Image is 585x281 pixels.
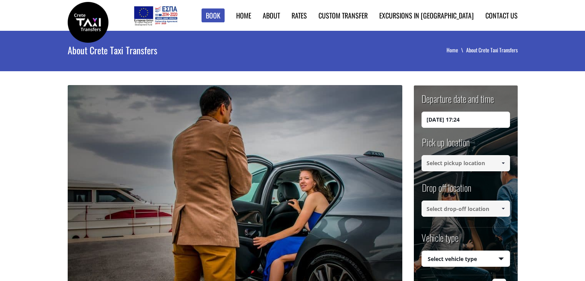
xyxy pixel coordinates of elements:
label: Pick up location [422,135,470,155]
input: Select pickup location [422,155,510,171]
label: Departure date and time [422,92,494,112]
img: e-bannersEUERDF180X90.jpg [133,4,178,27]
label: Vehicle type [422,231,458,251]
h1: About Crete Taxi Transfers [68,31,318,69]
a: Book [202,8,225,23]
a: Home [236,10,251,20]
span: Select vehicle type [422,251,510,267]
a: Show All Items [497,201,509,217]
a: Contact us [485,10,518,20]
a: Custom Transfer [318,10,368,20]
a: Show All Items [497,155,509,171]
input: Select drop-off location [422,201,510,217]
a: Excursions in [GEOGRAPHIC_DATA] [379,10,474,20]
a: Crete Taxi Transfers | No1 Reliable Crete Taxi Transfers | Crete Taxi Transfers [68,17,108,25]
a: Rates [292,10,307,20]
label: Drop off location [422,181,471,201]
a: Home [447,46,466,54]
img: Crete Taxi Transfers | No1 Reliable Crete Taxi Transfers | Crete Taxi Transfers [68,2,108,43]
li: About Crete Taxi Transfers [466,46,518,54]
a: About [263,10,280,20]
